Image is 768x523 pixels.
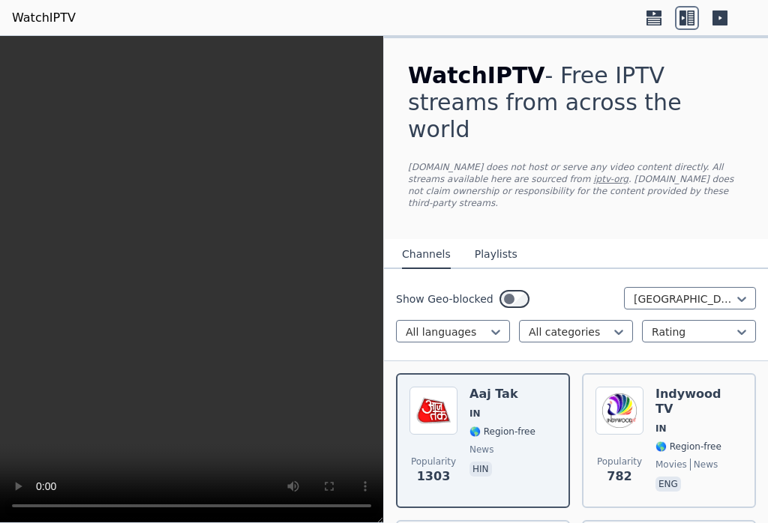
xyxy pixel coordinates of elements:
[607,468,631,486] span: 782
[469,444,493,456] span: news
[417,468,451,486] span: 1303
[408,62,744,143] h1: - Free IPTV streams from across the world
[408,62,545,88] span: WatchIPTV
[597,456,642,468] span: Popularity
[409,387,457,435] img: Aaj Tak
[469,387,535,402] h6: Aaj Tak
[655,423,667,435] span: IN
[595,387,643,435] img: Indywood TV
[655,387,742,417] h6: Indywood TV
[402,241,451,269] button: Channels
[655,459,687,471] span: movies
[12,9,76,27] a: WatchIPTV
[469,462,492,477] p: hin
[690,459,718,471] span: news
[469,408,481,420] span: IN
[655,441,721,453] span: 🌎 Region-free
[475,241,517,269] button: Playlists
[408,161,744,209] p: [DOMAIN_NAME] does not host or serve any video content directly. All streams available here are s...
[396,291,493,306] label: Show Geo-blocked
[411,456,456,468] span: Popularity
[469,426,535,438] span: 🌎 Region-free
[593,174,628,184] a: iptv-org
[655,477,681,492] p: eng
